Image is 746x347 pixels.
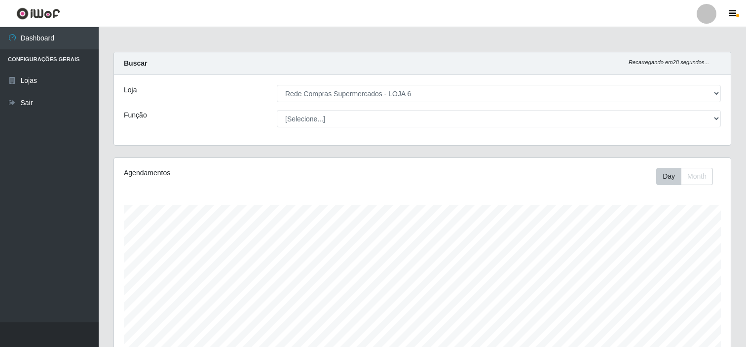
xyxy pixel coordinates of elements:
div: Agendamentos [124,168,364,178]
i: Recarregando em 28 segundos... [629,59,709,65]
div: First group [656,168,713,185]
div: Toolbar with button groups [656,168,721,185]
button: Day [656,168,681,185]
button: Month [681,168,713,185]
strong: Buscar [124,59,147,67]
img: CoreUI Logo [16,7,60,20]
label: Loja [124,85,137,95]
label: Função [124,110,147,120]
